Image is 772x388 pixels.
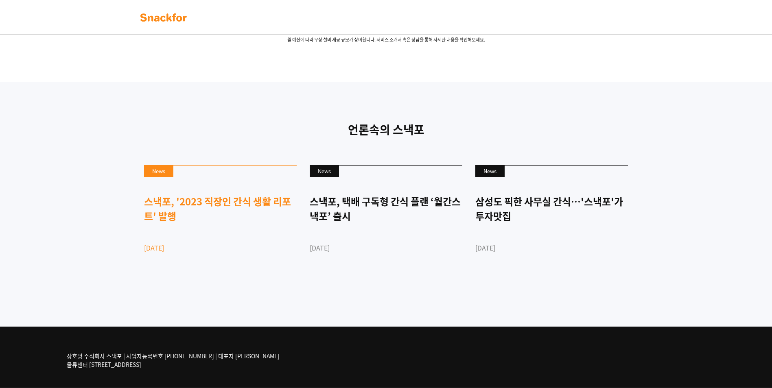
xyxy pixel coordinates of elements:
a: News 스낵포, '2023 직장인 간식 생활 리포트' 발행 [DATE] [144,165,297,281]
div: News [144,166,173,177]
div: News [310,166,339,177]
div: News [475,166,505,177]
div: [DATE] [310,243,462,253]
a: News 스낵포, 택배 구독형 간식 플랜 ‘월간스낵포’ 출시 [DATE] [310,165,462,281]
img: background-main-color.svg [138,11,189,24]
div: 스낵포, 택배 구독형 간식 플랜 ‘월간스낵포’ 출시 [310,194,462,223]
div: [DATE] [144,243,297,253]
p: 언론속의 스낵포 [138,121,634,138]
a: News 삼성도 픽한 사무실 간식…'스낵포'가 투자맛집 [DATE] [475,165,628,281]
div: [DATE] [475,243,628,253]
div: 스낵포, '2023 직장인 간식 생활 리포트' 발행 [144,194,297,223]
span: 월 예산에 따라 무상 설비 제공 규모가 상이합니다. 서비스 소개서 혹은 상담을 통해 자세한 내용을 확인해보세요. [132,37,641,44]
div: 삼성도 픽한 사무실 간식…'스낵포'가 투자맛집 [475,194,628,223]
p: 상호명 주식회사 스낵포 | 사업자등록번호 [PHONE_NUMBER] | 대표자 [PERSON_NAME] 물류센터 [STREET_ADDRESS] [67,352,280,369]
